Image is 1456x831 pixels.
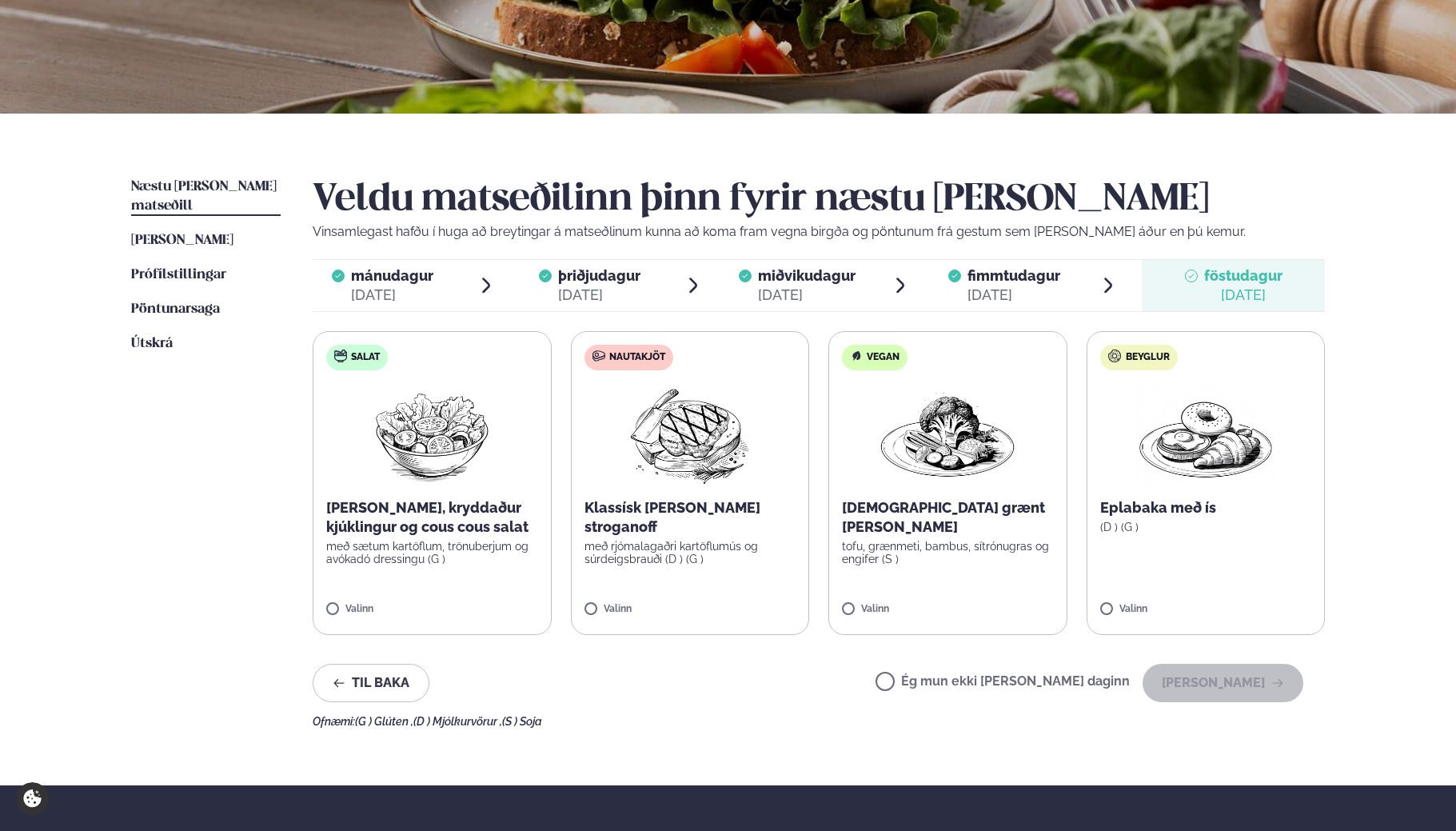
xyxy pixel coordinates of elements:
img: Vegan.svg [850,350,863,362]
p: Vinsamlegast hafðu í huga að breytingar á matseðlinum kunna að koma fram vegna birgða og pöntunum... [313,222,1325,242]
img: Vegan.png [877,383,1018,485]
p: Klassísk [PERSON_NAME] stroganoff [584,498,796,537]
p: tofu, grænmeti, bambus, sítrónugras og engifer (S ) [842,540,1054,565]
p: með sætum kartöflum, trönuberjum og avókadó dressingu (G ) [326,540,538,565]
span: Útskrá [131,337,173,350]
div: [DATE] [351,286,433,305]
img: bagle-new-16px.svg [1108,350,1122,362]
p: með rjómalagaðri kartöflumús og súrdeigsbrauði (D ) (G ) [584,540,796,565]
div: [DATE] [558,286,640,305]
a: Næstu [PERSON_NAME] matseðill [131,178,281,216]
div: [DATE] [1204,286,1282,305]
a: Útskrá [131,334,173,354]
span: Salat [351,351,380,364]
span: þriðjudagur [558,267,640,284]
p: [PERSON_NAME], kryddaður kjúklingur og cous cous salat [326,498,538,537]
img: Croissant.png [1135,383,1276,485]
div: [DATE] [758,286,856,305]
span: [PERSON_NAME] [131,234,233,247]
a: Cookie settings [16,782,49,815]
img: Beef-Meat.png [619,383,760,485]
button: [PERSON_NAME] [1143,664,1303,702]
p: (D ) (G ) [1100,521,1312,533]
h2: Veldu matseðilinn þinn fyrir næstu [PERSON_NAME] [313,178,1325,222]
p: Eplabaka með ís [1100,498,1312,517]
span: miðvikudagur [758,267,856,284]
button: Til baka [313,664,429,702]
span: (G ) Glúten , [355,715,413,728]
span: Vegan [867,351,900,364]
span: Prófílstillingar [131,268,226,282]
div: [DATE] [967,286,1060,305]
span: (S ) Soja [502,715,542,728]
a: Prófílstillingar [131,266,226,285]
p: [DEMOGRAPHIC_DATA] grænt [PERSON_NAME] [842,498,1054,537]
span: Beyglur [1126,351,1170,364]
img: salad.svg [334,350,347,362]
span: Næstu [PERSON_NAME] matseðill [131,180,277,213]
img: Salad.png [361,383,503,485]
a: [PERSON_NAME] [131,231,233,250]
span: Pöntunarsaga [131,302,220,316]
span: föstudagur [1204,267,1282,284]
span: fimmtudagur [967,267,1060,284]
img: beef.svg [592,350,605,362]
div: Ofnæmi: [313,715,1325,728]
a: Pöntunarsaga [131,300,220,319]
span: Nautakjöt [609,351,665,364]
span: (D ) Mjólkurvörur , [413,715,502,728]
span: mánudagur [351,267,433,284]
